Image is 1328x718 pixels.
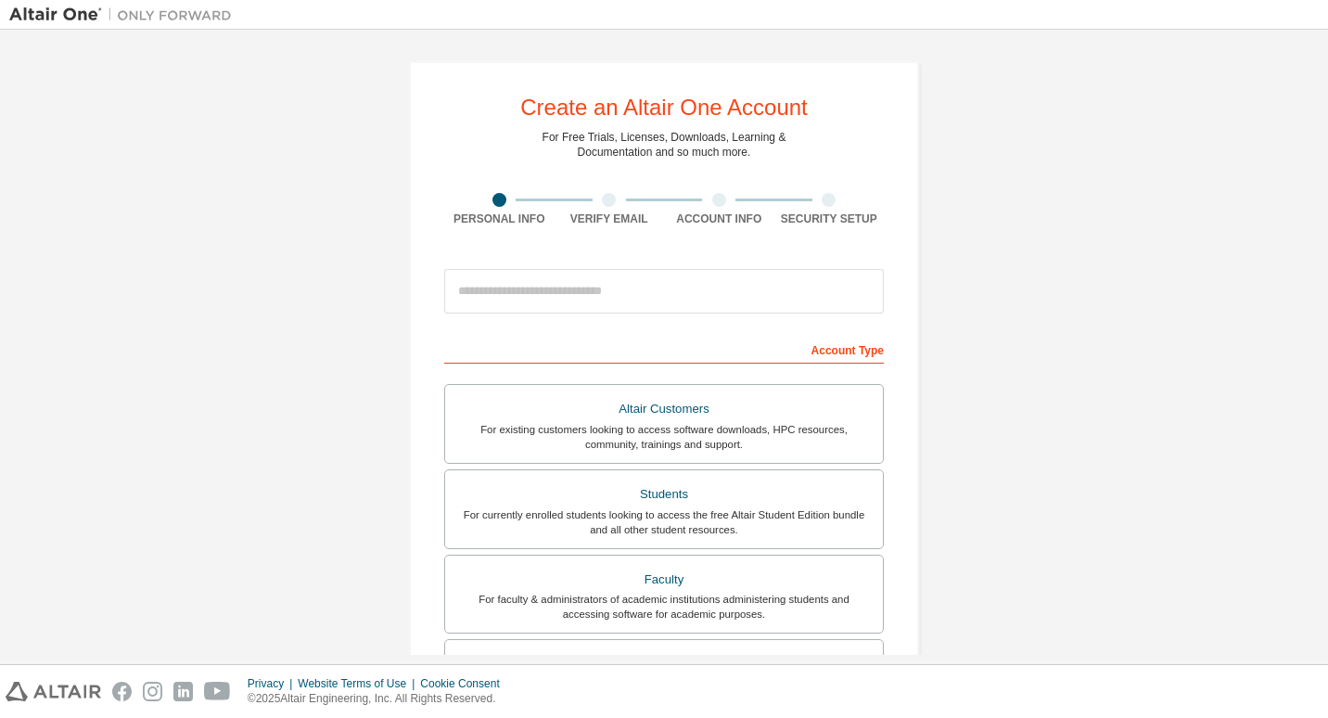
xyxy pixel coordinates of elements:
div: For existing customers looking to access software downloads, HPC resources, community, trainings ... [456,422,872,452]
div: Altair Customers [456,396,872,422]
div: For faculty & administrators of academic institutions administering students and accessing softwa... [456,592,872,622]
div: For Free Trials, Licenses, Downloads, Learning & Documentation and so much more. [543,130,786,160]
div: Website Terms of Use [298,676,420,691]
div: Verify Email [555,212,665,226]
div: Personal Info [444,212,555,226]
img: Altair One [9,6,241,24]
img: facebook.svg [112,682,132,701]
div: Account Type [444,334,884,364]
div: Faculty [456,567,872,593]
p: © 2025 Altair Engineering, Inc. All Rights Reserved. [248,691,511,707]
div: Everyone else [456,651,872,677]
div: For currently enrolled students looking to access the free Altair Student Edition bundle and all ... [456,507,872,537]
div: Privacy [248,676,298,691]
img: youtube.svg [204,682,231,701]
img: altair_logo.svg [6,682,101,701]
img: linkedin.svg [173,682,193,701]
div: Cookie Consent [420,676,510,691]
img: instagram.svg [143,682,162,701]
div: Security Setup [774,212,885,226]
div: Create an Altair One Account [520,96,808,119]
div: Students [456,481,872,507]
div: Account Info [664,212,774,226]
